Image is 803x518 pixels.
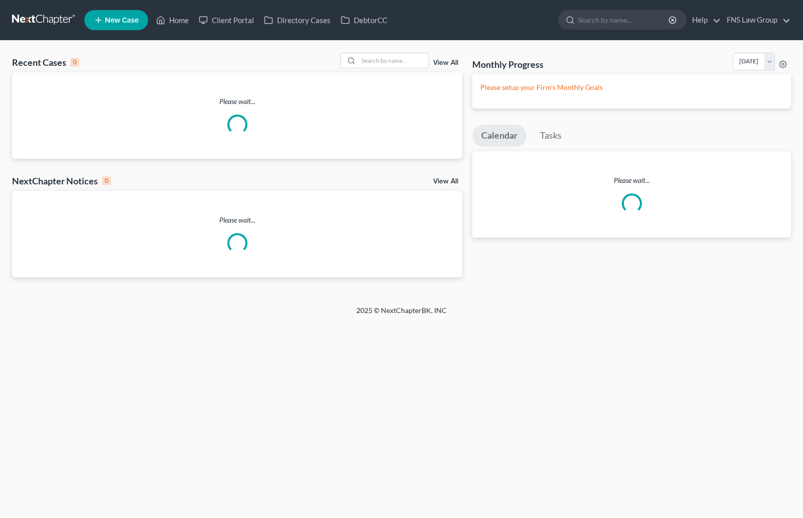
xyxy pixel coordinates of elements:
p: Please setup your Firm's Monthly Goals [480,82,783,92]
div: 0 [70,58,79,67]
p: Please wait... [12,215,462,225]
input: Search by name... [578,11,670,29]
div: 2025 © NextChapterBK, INC [115,305,688,324]
a: Directory Cases [259,11,336,29]
a: View All [433,178,458,185]
p: Please wait... [472,175,791,185]
a: DebtorCC [336,11,392,29]
a: View All [433,59,458,66]
a: Tasks [531,125,571,147]
a: Calendar [472,125,526,147]
div: NextChapter Notices [12,175,111,187]
a: Client Portal [194,11,259,29]
div: 0 [102,176,111,185]
a: FNS Law Group [722,11,790,29]
h3: Monthly Progress [472,58,544,70]
span: New Case [105,17,139,24]
p: Please wait... [12,96,462,107]
a: Help [687,11,721,29]
a: Home [151,11,194,29]
input: Search by name... [358,53,429,68]
div: Recent Cases [12,56,79,68]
